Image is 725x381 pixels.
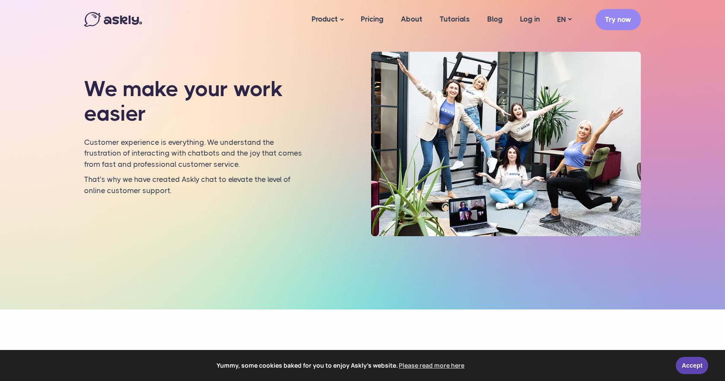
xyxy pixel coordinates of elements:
[84,174,306,196] p: That’s why we have created Askly chat to elevate the level of online customer support.
[392,3,431,36] a: About
[548,13,580,26] a: EN
[596,9,641,30] a: Try now
[479,3,511,36] a: Blog
[431,3,479,36] a: Tutorials
[352,3,392,36] a: Pricing
[303,3,352,37] a: Product
[84,77,306,126] h1: We make your work easier
[84,137,306,170] p: Customer experience is everything. We understand the frustration of interacting with chatbots and...
[13,359,670,372] span: Yummy, some cookies baked for you to enjoy Askly's website.
[84,12,142,27] img: Askly
[398,359,466,372] a: learn more about cookies
[511,3,548,36] a: Log in
[676,357,708,374] a: Accept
